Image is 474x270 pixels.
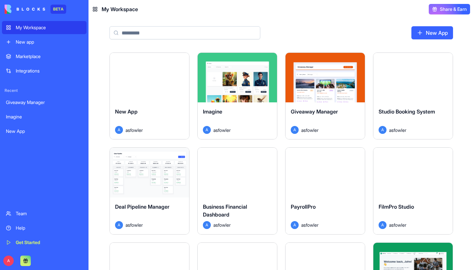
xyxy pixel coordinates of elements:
span: Deal Pipeline Manager [115,203,169,210]
span: Giveaway Manager [291,108,338,115]
span: A [115,126,123,134]
span: FilmPro Studio [379,203,414,210]
span: asfowler [301,127,319,134]
span: PayrollPro [291,203,316,210]
span: asfowler [213,221,231,228]
span: Studio Booking System [379,108,435,115]
a: Imagine [2,110,87,123]
a: New AppAasfowler [109,52,189,139]
button: Share & Earn [429,4,470,14]
a: Marketplace [2,50,87,63]
a: Integrations [2,64,87,77]
span: asfowler [213,127,231,134]
a: New App [2,125,87,138]
div: Team [16,210,83,217]
a: New App [411,26,453,39]
div: My Workspace [16,24,83,31]
div: Giveaway Manager [6,99,83,106]
img: logo [5,5,45,14]
span: A [291,221,299,229]
a: New app [2,35,87,49]
a: Giveaway Manager [2,96,87,109]
span: My Workspace [102,5,138,13]
div: Get Started [16,239,83,246]
a: Deal Pipeline ManagerAasfowler [109,147,189,234]
div: New app [16,39,83,45]
span: Share & Earn [440,6,467,12]
a: Get Started [2,236,87,249]
span: asfowler [389,221,406,228]
span: A [203,126,211,134]
div: Integrations [16,68,83,74]
span: A [115,221,123,229]
div: Marketplace [16,53,83,60]
span: A [203,221,211,229]
span: New App [115,108,138,115]
a: BETA [5,5,66,14]
span: Recent [2,88,87,93]
div: New App [6,128,83,135]
span: A [379,221,386,229]
span: asfowler [301,221,319,228]
a: Giveaway ManagerAasfowler [285,52,365,139]
span: asfowler [126,221,143,228]
span: asfowler [126,127,143,134]
span: A [379,126,386,134]
a: ImagineAasfowler [197,52,277,139]
span: asfowler [389,127,406,134]
a: FilmPro StudioAasfowler [373,147,453,234]
a: Business Financial DashboardAasfowler [197,147,277,234]
div: Help [16,225,83,231]
a: Help [2,221,87,235]
span: A [291,126,299,134]
a: My Workspace [2,21,87,34]
div: BETA [50,5,66,14]
span: Business Financial Dashboard [203,203,247,218]
a: Studio Booking SystemAasfowler [373,52,453,139]
a: Team [2,207,87,220]
div: Imagine [6,114,83,120]
span: A [3,256,14,266]
span: Imagine [203,108,222,115]
a: PayrollProAasfowler [285,147,365,234]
